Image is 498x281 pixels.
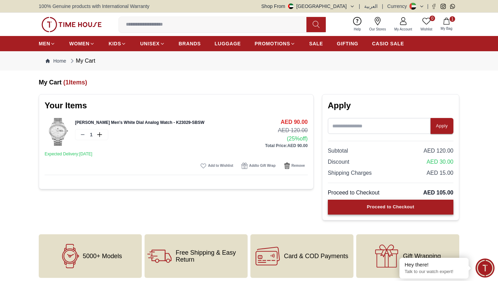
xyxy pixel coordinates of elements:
a: Instagram [441,4,446,9]
button: Add to Wishlist [197,161,236,171]
span: ( 1 Items) [63,79,87,86]
span: AED 90.00 [280,118,307,126]
img: ... [45,118,72,146]
div: Apply [436,122,448,130]
span: BRANDS [179,40,201,47]
span: Help [351,27,364,32]
span: Free Shipping & Easy Return [176,249,245,263]
button: 1My Bag [436,16,456,33]
span: PROMOTIONS [255,40,290,47]
button: Remove [281,161,308,171]
a: CASIO SALE [372,37,404,50]
div: My Cart [69,57,95,65]
span: SALE [309,40,323,47]
span: Our Stores [367,27,389,32]
a: MEN [39,37,55,50]
button: العربية [364,3,378,10]
p: Expected Delivery: [DATE] [45,151,308,157]
img: ... [41,17,102,32]
span: Gift Wrapping [403,253,441,260]
h2: Apply [328,100,453,111]
a: Home [46,57,66,64]
span: AED 15.00 [427,169,453,177]
a: KIDS [109,37,126,50]
span: Remove [292,162,305,169]
span: | [427,3,428,10]
span: KIDS [109,40,121,47]
span: AED 120.00 [424,147,453,155]
span: | [382,3,383,10]
p: 1 [89,131,94,138]
span: Add to Gift Wrap [249,162,275,169]
span: AED 30.00 [427,158,453,166]
span: Wishlist [418,27,435,32]
span: GIFTING [337,40,358,47]
a: LUGGAGE [215,37,241,50]
a: Whatsapp [450,4,455,9]
span: 5000+ Models [83,253,122,260]
span: 0 [430,16,435,21]
span: 100% Genuine products with International Warranty [39,3,149,10]
span: | [359,3,360,10]
a: PROMOTIONS [255,37,295,50]
a: SALE [309,37,323,50]
h6: My Cart [39,78,459,87]
span: LUGGAGE [215,40,241,47]
span: Card & COD Payments [284,253,348,260]
button: Apply [431,118,453,134]
a: Facebook [431,4,436,9]
span: CASIO SALE [372,40,404,47]
a: UNISEX [140,37,165,50]
h2: Your Items [45,100,87,111]
span: Discount [328,158,349,166]
span: Proceed to Checkout [328,189,379,197]
div: Hey there! [405,261,463,268]
p: Total Price: AED 90.00 [265,143,308,148]
span: Subtotal [328,147,348,155]
a: 0Wishlist [416,16,436,33]
a: GIFTING [337,37,358,50]
span: WOMEN [69,40,90,47]
div: Currency [387,3,410,10]
nav: Breadcrumb [39,51,459,71]
span: Add to Wishlist [208,162,233,169]
button: Addto Gift Wrap [239,161,278,171]
span: AED 120.00 [278,126,307,135]
span: ( 25% off) [287,135,307,143]
span: MEN [39,40,50,47]
span: My Bag [438,26,455,31]
a: [PERSON_NAME] Men's White Dial Analog Watch - K23029-SBSW [75,120,204,125]
a: BRANDS [179,37,201,50]
div: Proceed to Checkout [367,203,414,211]
div: Chat Widget [476,259,495,278]
span: Shipping Charges [328,169,372,177]
span: UNISEX [140,40,159,47]
span: 1 [450,16,455,22]
a: WOMEN [69,37,95,50]
a: Help [350,16,365,33]
img: United Arab Emirates [288,3,294,9]
span: My Account [391,27,415,32]
span: AED 105.00 [423,189,453,197]
p: Talk to our watch expert! [405,269,463,275]
button: Shop From[GEOGRAPHIC_DATA] [261,3,355,10]
button: Proceed to Checkout [328,200,453,215]
a: Our Stores [365,16,390,33]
